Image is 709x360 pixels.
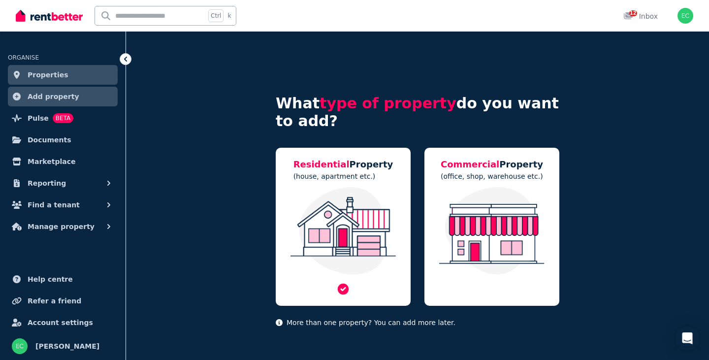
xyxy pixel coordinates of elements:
img: ERIC CHEN [12,338,28,354]
img: Residential Property [286,187,401,275]
span: k [227,12,231,20]
a: Add property [8,87,118,106]
span: Help centre [28,273,73,285]
img: RentBetter [16,8,83,23]
span: BETA [53,113,73,123]
span: type of property [320,95,456,112]
span: Reporting [28,177,66,189]
button: Reporting [8,173,118,193]
span: Add property [28,91,79,102]
span: 12 [629,10,637,16]
a: Documents [8,130,118,150]
span: Properties [28,69,68,81]
button: Manage property [8,217,118,236]
a: Properties [8,65,118,85]
a: Account settings [8,313,118,332]
h5: Property [441,158,543,171]
div: Open Intercom Messenger [676,327,699,350]
a: PulseBETA [8,108,118,128]
a: Help centre [8,269,118,289]
img: Commercial Property [434,187,549,275]
span: Marketplace [28,156,75,167]
div: Inbox [623,11,658,21]
p: More than one property? You can add more later. [276,318,559,327]
a: Marketplace [8,152,118,171]
a: Refer a friend [8,291,118,311]
span: Refer a friend [28,295,81,307]
img: ERIC CHEN [677,8,693,24]
p: (office, shop, warehouse etc.) [441,171,543,181]
span: [PERSON_NAME] [35,340,99,352]
p: (house, apartment etc.) [293,171,393,181]
span: Commercial [441,159,499,169]
span: Manage property [28,221,95,232]
span: Ctrl [208,9,224,22]
button: Find a tenant [8,195,118,215]
span: ORGANISE [8,54,39,61]
span: Pulse [28,112,49,124]
h4: What do you want to add? [276,95,559,130]
span: Account settings [28,317,93,328]
span: Documents [28,134,71,146]
h5: Property [293,158,393,171]
span: Find a tenant [28,199,80,211]
span: Residential [293,159,350,169]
